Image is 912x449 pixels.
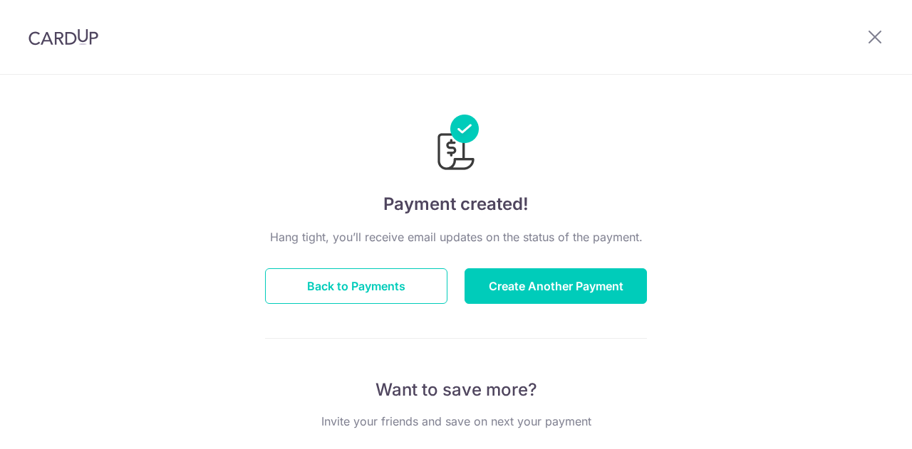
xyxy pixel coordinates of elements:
[265,379,647,401] p: Want to save more?
[433,115,479,174] img: Payments
[465,268,647,304] button: Create Another Payment
[265,191,647,217] h4: Payment created!
[265,413,647,430] p: Invite your friends and save on next your payment
[28,28,98,46] img: CardUp
[265,268,447,304] button: Back to Payments
[265,228,647,245] p: Hang tight, you’ll receive email updates on the status of the payment.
